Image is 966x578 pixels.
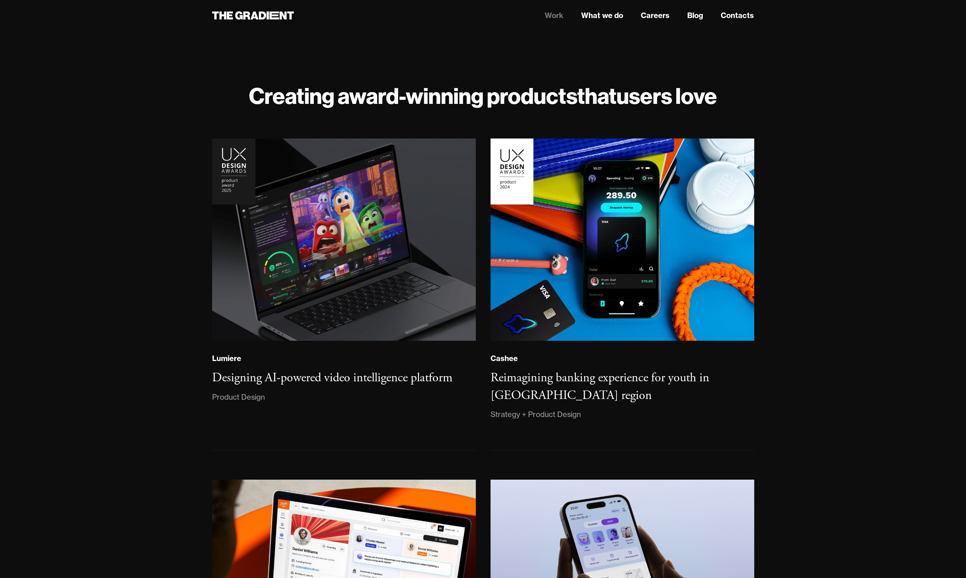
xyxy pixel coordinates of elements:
a: What we do [581,10,623,21]
a: Blog [687,10,703,21]
a: Contacts [721,10,754,21]
div: Product Design [212,391,265,403]
h1: Creating award-winning products users love [212,83,754,109]
a: CasheeReimagining banking experience for youth in [GEOGRAPHIC_DATA] regionStrategy + Product Design [491,139,754,450]
strong: that [577,82,617,110]
div: Lumiere [212,354,241,363]
a: Careers [641,10,670,21]
h3: Designing AI-powered video intelligence platform [212,370,453,386]
h3: Reimagining banking experience for youth in [GEOGRAPHIC_DATA] region [491,370,709,403]
a: Work [545,10,563,21]
div: Strategy + Product Design [491,409,581,420]
div: Cashee [491,354,518,363]
a: LumiereDesigning AI-powered video intelligence platformProduct Design [212,139,476,450]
